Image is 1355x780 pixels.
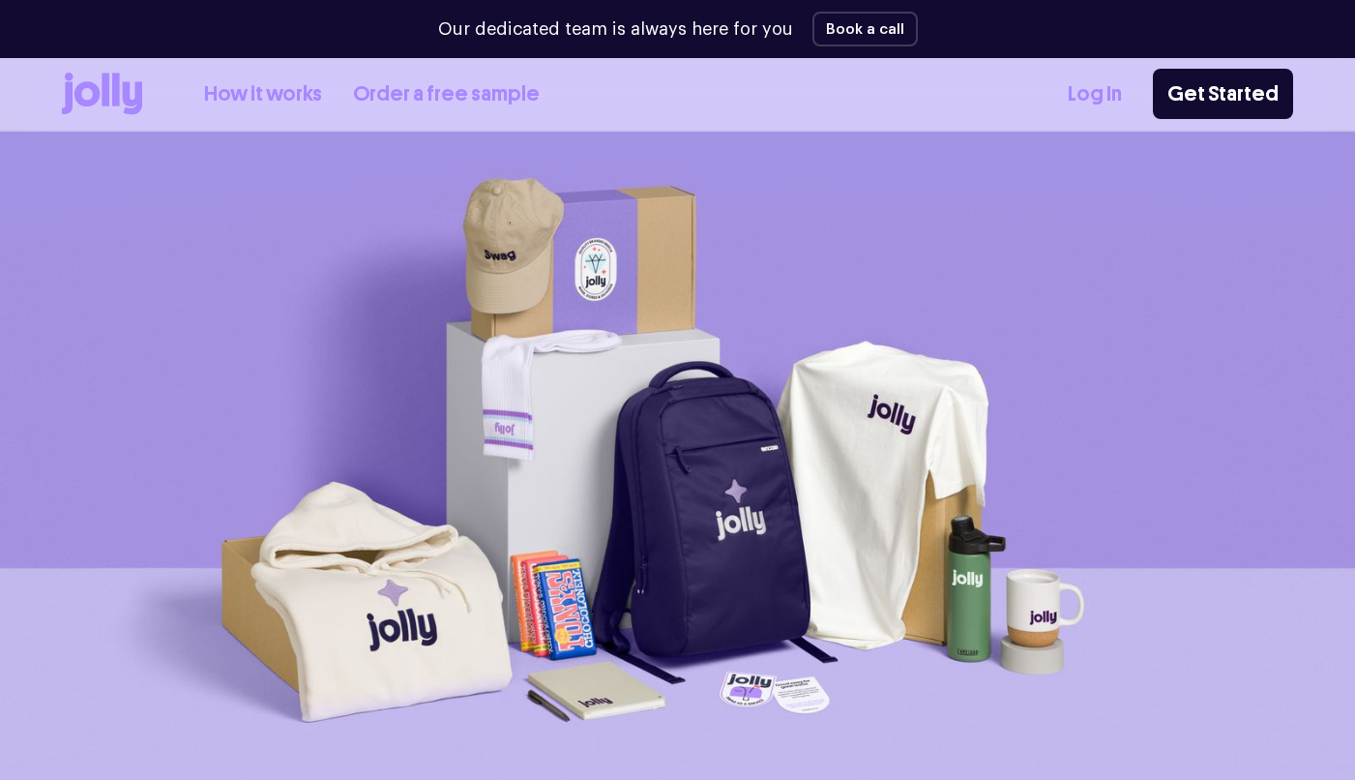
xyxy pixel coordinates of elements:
[204,78,322,110] a: How it works
[1153,69,1293,119] a: Get Started
[812,12,918,46] button: Book a call
[1068,78,1122,110] a: Log In
[353,78,540,110] a: Order a free sample
[438,16,793,43] p: Our dedicated team is always here for you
